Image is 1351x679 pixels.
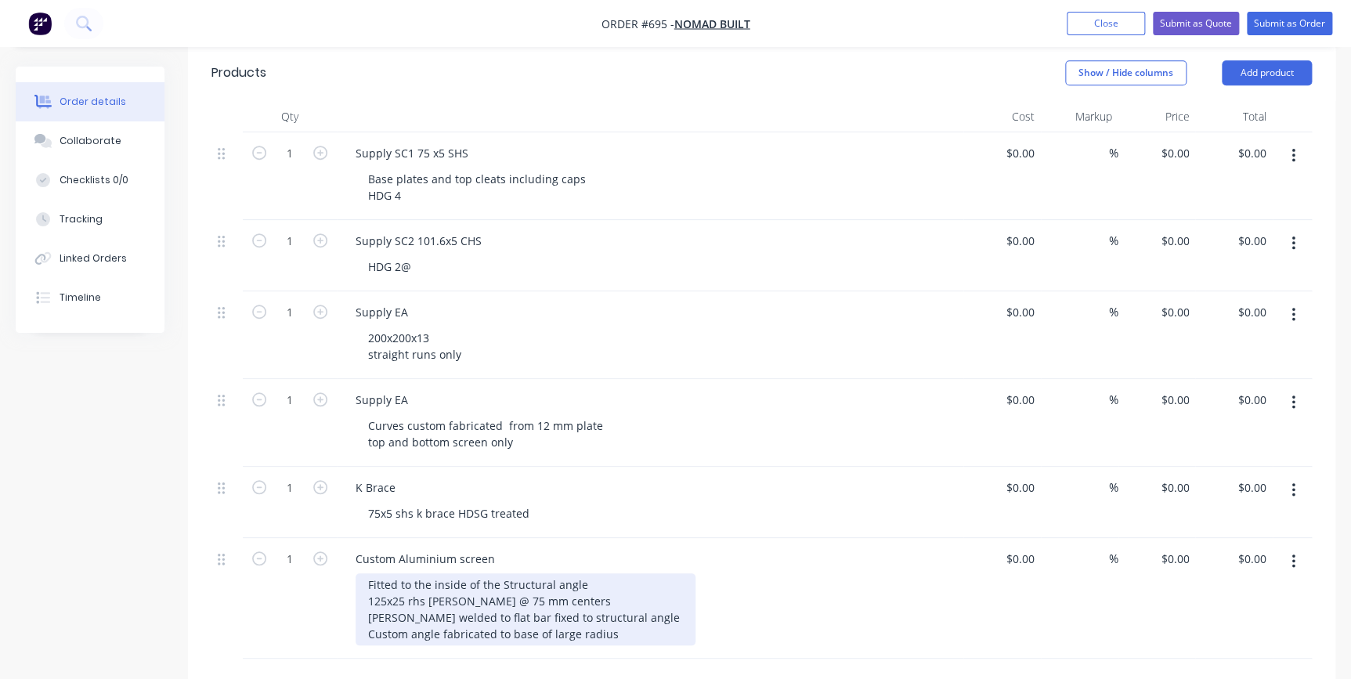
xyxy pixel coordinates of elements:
[60,251,127,265] div: Linked Orders
[16,278,164,317] button: Timeline
[16,121,164,161] button: Collaborate
[343,142,481,164] div: Supply SC1 75 x5 SHS
[1067,12,1145,35] button: Close
[343,301,421,323] div: Supply EA
[356,502,542,525] div: 75x5 shs k brace HDSG treated
[356,255,424,278] div: HDG 2@
[243,101,337,132] div: Qty
[674,16,750,31] a: Nomad Built
[343,229,494,252] div: Supply SC2 101.6x5 CHS
[211,63,266,82] div: Products
[356,414,619,453] div: Curves custom fabricated from 12 mm plate top and bottom screen only
[1247,12,1332,35] button: Submit as Order
[16,82,164,121] button: Order details
[60,134,121,148] div: Collaborate
[356,573,695,645] div: Fitted to the inside of the Structural angle 125x25 rhs [PERSON_NAME] @ 75 mm centers [PERSON_NAM...
[16,239,164,278] button: Linked Orders
[1153,12,1239,35] button: Submit as Quote
[60,291,101,305] div: Timeline
[1041,101,1118,132] div: Markup
[16,200,164,239] button: Tracking
[1195,101,1273,132] div: Total
[1065,60,1187,85] button: Show / Hide columns
[1109,303,1118,321] span: %
[60,212,103,226] div: Tracking
[1109,144,1118,162] span: %
[60,95,126,109] div: Order details
[1109,232,1118,250] span: %
[343,476,408,499] div: K Brace
[60,173,128,187] div: Checklists 0/0
[1222,60,1312,85] button: Add product
[343,388,421,411] div: Supply EA
[601,16,674,31] span: Order #695 -
[1109,550,1118,568] span: %
[28,12,52,35] img: Factory
[1118,101,1196,132] div: Price
[356,168,598,207] div: Base plates and top cleats including caps HDG 4
[963,101,1041,132] div: Cost
[1109,391,1118,409] span: %
[343,547,508,570] div: Custom Aluminium screen
[356,327,474,366] div: 200x200x13 straight runs only
[16,161,164,200] button: Checklists 0/0
[1109,479,1118,497] span: %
